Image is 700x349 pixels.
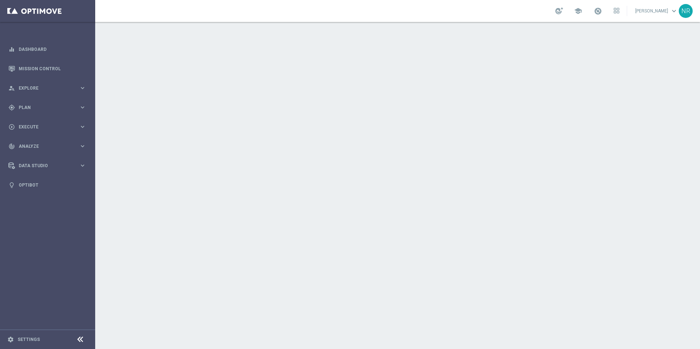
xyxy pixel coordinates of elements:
[79,123,86,130] i: keyboard_arrow_right
[18,337,40,342] a: Settings
[670,7,678,15] span: keyboard_arrow_down
[8,46,15,53] i: equalizer
[8,40,86,59] div: Dashboard
[8,85,79,91] div: Explore
[8,66,86,72] button: Mission Control
[679,4,693,18] div: NR
[79,143,86,150] i: keyboard_arrow_right
[8,105,86,110] button: gps_fixed Plan keyboard_arrow_right
[19,175,86,195] a: Optibot
[79,85,86,91] i: keyboard_arrow_right
[574,7,582,15] span: school
[7,336,14,343] i: settings
[79,104,86,111] i: keyboard_arrow_right
[19,40,86,59] a: Dashboard
[8,85,15,91] i: person_search
[8,124,86,130] button: play_circle_outline Execute keyboard_arrow_right
[8,124,79,130] div: Execute
[19,125,79,129] span: Execute
[8,143,86,149] button: track_changes Analyze keyboard_arrow_right
[19,86,79,90] span: Explore
[8,46,86,52] button: equalizer Dashboard
[8,59,86,78] div: Mission Control
[8,182,86,188] button: lightbulb Optibot
[8,163,86,169] button: Data Studio keyboard_arrow_right
[634,5,679,16] a: [PERSON_NAME]keyboard_arrow_down
[8,143,79,150] div: Analyze
[8,143,15,150] i: track_changes
[8,104,15,111] i: gps_fixed
[19,59,86,78] a: Mission Control
[8,104,79,111] div: Plan
[8,124,15,130] i: play_circle_outline
[19,105,79,110] span: Plan
[19,144,79,149] span: Analyze
[8,85,86,91] button: person_search Explore keyboard_arrow_right
[19,164,79,168] span: Data Studio
[8,162,79,169] div: Data Studio
[8,182,15,188] i: lightbulb
[8,175,86,195] div: Optibot
[79,162,86,169] i: keyboard_arrow_right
